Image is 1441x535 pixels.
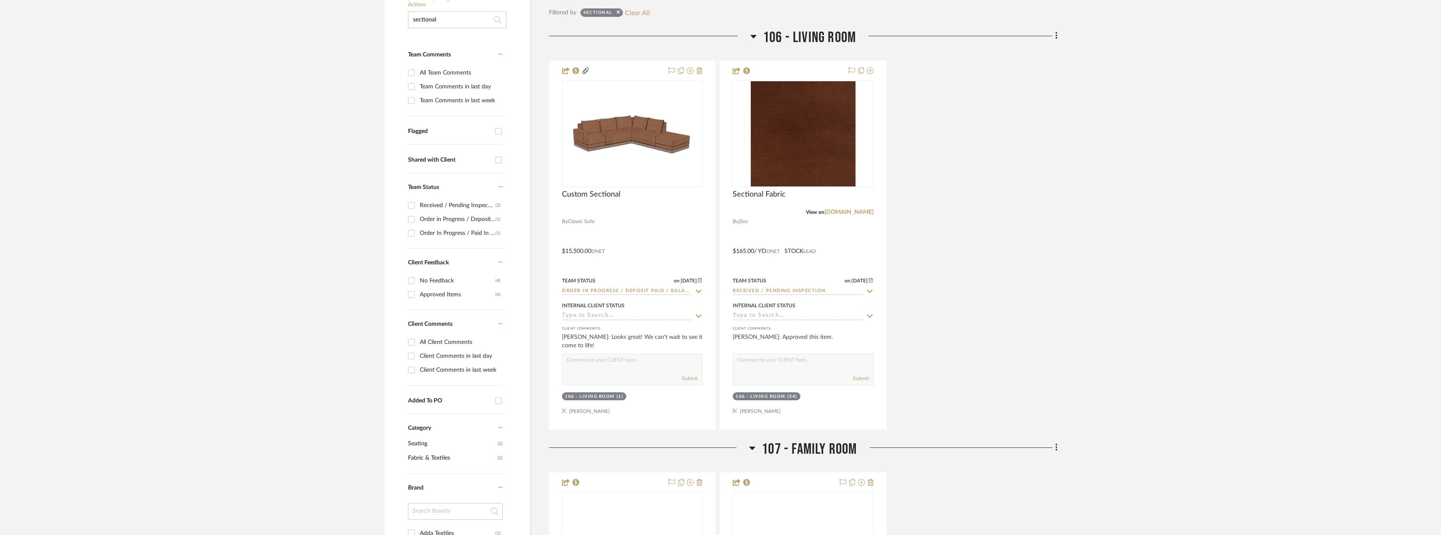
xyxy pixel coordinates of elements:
[495,274,501,287] div: (4)
[565,394,615,400] div: 106 - Living Room
[420,80,501,93] div: Team Comments in last day
[420,66,501,80] div: All Team Comments
[850,278,869,284] span: [DATE]
[408,451,495,465] span: Fabric & Textiles
[562,302,625,309] div: Internal Client Status
[562,190,620,199] span: Custom Sectional
[736,394,785,400] div: 106 - Living Room
[408,485,424,491] span: Brand
[845,278,850,283] span: on
[568,218,594,226] span: Classic Sofa
[495,213,501,226] div: (1)
[617,394,624,400] div: (1)
[733,287,863,295] input: Type to Search…
[420,335,501,349] div: All Client Comments
[562,333,702,350] div: [PERSON_NAME]: Looks great! We can't wait to see it come to life!
[408,184,439,190] span: Team Status
[408,425,431,432] span: Category
[420,288,495,301] div: Approved Items
[563,109,702,158] img: Custom Sectional
[498,437,503,450] span: (2)
[680,278,698,284] span: [DATE]
[787,394,797,400] div: (34)
[420,213,495,226] div: Order in Progress / Deposit Paid / Balance due
[495,226,501,240] div: (1)
[733,277,766,285] div: Team Status
[733,190,786,199] span: Sectional Fabric
[674,278,680,283] span: on
[853,375,869,382] button: Submit
[739,218,748,226] span: Zinc
[408,321,453,327] span: Client Comments
[408,11,506,28] input: Search within 4 results
[408,52,451,58] span: Team Comments
[420,274,495,287] div: No Feedback
[583,10,612,18] div: sectional
[495,288,501,301] div: (4)
[408,503,503,520] input: Search Brands
[495,199,501,212] div: (2)
[420,363,501,377] div: Client Comments in last week
[733,218,739,226] span: By
[420,349,501,363] div: Client Comments in last day
[751,81,856,186] img: Sectional Fabric
[562,312,692,320] input: Type to Search…
[408,157,491,164] div: Shared with Client
[562,287,692,295] input: Type to Search…
[733,302,795,309] div: Internal Client Status
[733,312,863,320] input: Type to Search…
[763,29,856,47] span: 106 - Living Room
[625,7,650,18] button: Clear All
[408,128,491,135] div: Flagged
[408,260,449,266] span: Client Feedback
[420,94,501,107] div: Team Comments in last week
[562,277,596,285] div: Team Status
[549,8,576,17] div: Filtered by
[420,199,495,212] div: Received / Pending Inspection
[682,375,698,382] button: Submit
[824,209,874,215] a: [DOMAIN_NAME]
[733,333,873,350] div: [PERSON_NAME]: Approved this item.
[420,226,495,240] div: Order In Progress / Paid In Full w/ Freight, No Balance due
[498,451,503,465] span: (2)
[562,218,568,226] span: By
[408,437,495,451] span: Seating
[408,397,491,405] div: Added To PO
[806,210,824,215] span: View on
[762,440,857,458] span: 107 - Family Room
